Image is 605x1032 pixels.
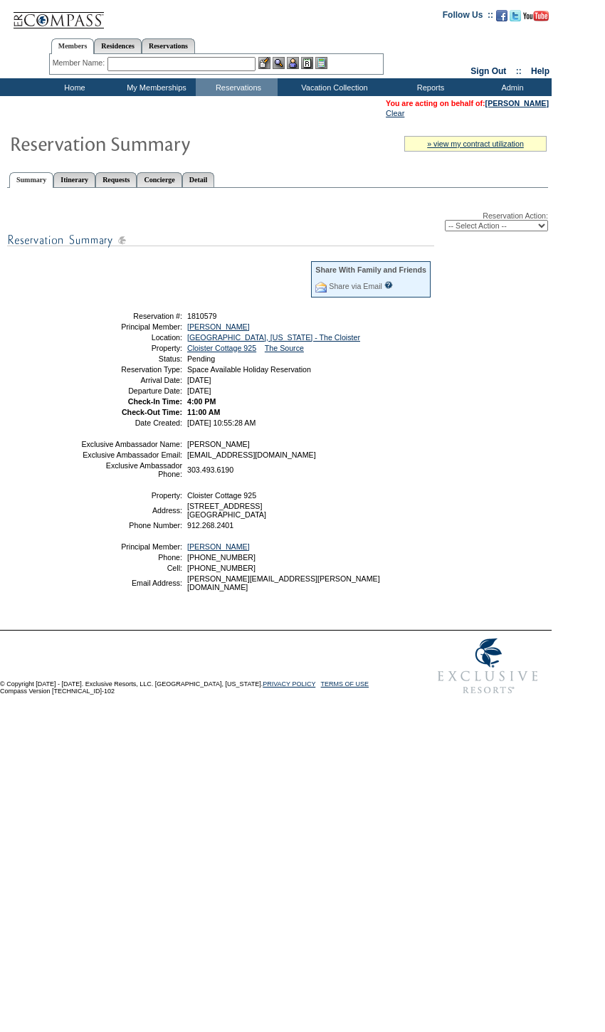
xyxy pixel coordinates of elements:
span: 11:00 AM [187,408,220,416]
div: Share With Family and Friends [315,265,426,274]
td: Follow Us :: [443,9,493,26]
span: You are acting on behalf of: [386,99,549,107]
td: Exclusive Ambassador Phone: [80,461,182,478]
a: TERMS OF USE [321,680,369,688]
td: Reservations [196,78,278,96]
img: View [273,57,285,69]
div: Reservation Action: [7,211,548,231]
a: [PERSON_NAME] [187,322,250,331]
a: Itinerary [53,172,95,187]
td: Phone Number: [80,521,182,530]
img: b_calculator.gif [315,57,327,69]
img: Reservations [301,57,313,69]
a: [PERSON_NAME] [187,542,250,551]
img: Impersonate [287,57,299,69]
span: Space Available Holiday Reservation [187,365,311,374]
span: 4:00 PM [187,397,216,406]
td: Reservation #: [80,312,182,320]
span: [PHONE_NUMBER] [187,564,256,572]
td: Email Address: [80,574,182,591]
span: [DATE] 10:55:28 AM [187,418,256,427]
span: [PERSON_NAME] [187,440,250,448]
img: b_edit.gif [258,57,270,69]
a: Concierge [137,172,181,187]
td: Date Created: [80,418,182,427]
a: [PERSON_NAME] [485,99,549,107]
a: Reservations [142,38,195,53]
span: 303.493.6190 [187,465,233,474]
td: Property: [80,491,182,500]
img: Become our fan on Facebook [496,10,507,21]
span: [PHONE_NUMBER] [187,553,256,562]
a: Follow us on Twitter [510,14,521,23]
td: Arrival Date: [80,376,182,384]
td: Vacation Collection [278,78,388,96]
span: [EMAIL_ADDRESS][DOMAIN_NAME] [187,451,316,459]
span: 1810579 [187,312,217,320]
a: » view my contract utilization [427,139,524,148]
a: PRIVACY POLICY [263,680,315,688]
td: Exclusive Ambassador Name: [80,440,182,448]
strong: Check-Out Time: [122,408,182,416]
span: [DATE] [187,386,211,395]
span: :: [516,66,522,76]
td: Reservation Type: [80,365,182,374]
img: Subscribe to our YouTube Channel [523,11,549,21]
a: Detail [182,172,215,187]
a: Requests [95,172,137,187]
td: Cell: [80,564,182,572]
span: [DATE] [187,376,211,384]
td: Admin [470,78,552,96]
a: Become our fan on Facebook [496,14,507,23]
a: Help [531,66,549,76]
span: 912.268.2401 [187,521,233,530]
a: Residences [94,38,142,53]
td: Phone: [80,553,182,562]
a: Subscribe to our YouTube Channel [523,14,549,23]
td: Principal Member: [80,322,182,331]
a: Sign Out [470,66,506,76]
a: Clear [386,109,404,117]
a: The Source [265,344,304,352]
span: Pending [187,354,215,363]
td: Location: [80,333,182,342]
a: [GEOGRAPHIC_DATA], [US_STATE] - The Cloister [187,333,360,342]
img: Reservaton Summary [9,129,294,157]
span: [STREET_ADDRESS] [GEOGRAPHIC_DATA] [187,502,266,519]
img: Follow us on Twitter [510,10,521,21]
td: Exclusive Ambassador Email: [80,451,182,459]
a: Cloister Cottage 925 [187,344,256,352]
a: Members [51,38,95,54]
a: Summary [9,172,53,188]
strong: Check-In Time: [128,397,182,406]
div: Member Name: [53,57,107,69]
td: Home [32,78,114,96]
img: Exclusive Resorts [424,631,552,702]
img: subTtlResSummary.gif [7,231,434,249]
a: Share via Email [329,282,382,290]
td: Departure Date: [80,386,182,395]
td: Address: [80,502,182,519]
span: Cloister Cottage 925 [187,491,256,500]
td: Reports [388,78,470,96]
span: [PERSON_NAME][EMAIL_ADDRESS][PERSON_NAME][DOMAIN_NAME] [187,574,380,591]
td: Principal Member: [80,542,182,551]
td: My Memberships [114,78,196,96]
input: What is this? [384,281,393,289]
td: Status: [80,354,182,363]
td: Property: [80,344,182,352]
